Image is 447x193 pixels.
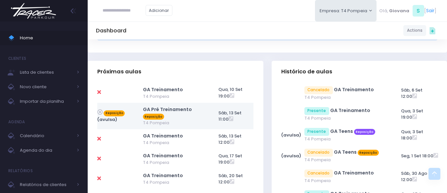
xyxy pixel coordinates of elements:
a: GA Treinamento [143,172,183,179]
span: Sáb, 13 Set 11:00 [218,110,242,123]
span: Novo cliente [20,83,73,91]
strong: (avulsa) [281,153,301,159]
span: Qua, 3 Set 18:00 [401,129,423,141]
span: Giovana [389,8,409,14]
h4: Agenda [8,115,25,129]
a: GA Treinamento [143,86,183,93]
a: Adicionar [146,5,173,16]
span: Próximas aulas [97,68,141,75]
span: Qua, 3 Set 19:00 [401,108,423,121]
a: Actions [403,25,426,36]
span: Qua, 17 Set 19:00 [218,153,242,166]
span: Importar da planilha [20,97,73,106]
h4: Relatórios [8,164,33,177]
span: Calendário [20,132,73,140]
span: Relatórios de clientes [20,180,73,189]
span: Sáb, 6 Set 12:00 [401,87,423,100]
span: Reposição [354,129,375,135]
a: GA Treinamento [330,107,370,114]
strong: (avulsa) [97,116,117,123]
span: T4 Pompeia [304,157,388,163]
strong: (avulsa) [281,132,301,138]
span: T4 Pompeia [304,115,388,122]
a: GA Treinamento [334,170,374,176]
span: Reposição [143,114,164,120]
span: T4 Pompeia [304,177,388,184]
a: Sair [426,7,434,14]
span: Cancelado [304,86,333,94]
a: GA Teens [330,128,353,135]
span: Seg, 1 Set 18:00 [401,153,433,159]
span: Home [20,34,79,42]
a: GA Treinamento [143,152,183,159]
span: Presente [304,128,330,136]
h5: Dashboard [96,27,126,34]
span: Olá, [379,8,388,14]
span: Presente [304,107,330,115]
h4: Clientes [8,52,26,65]
div: [ ] [377,3,439,18]
span: T4 Pompeia [304,136,388,142]
span: Qua, 10 Set 19:00 [218,86,243,99]
a: GA Teens [334,149,357,155]
span: Reposição [104,110,125,116]
span: Lista de clientes [20,68,73,77]
span: Histórico de aulas [281,68,332,75]
a: GA Treinamento [143,133,183,139]
span: Agenda do dia [20,146,73,155]
span: T4 Pompeia [143,179,205,186]
a: GA Pré Treinamento [143,106,192,113]
span: T4 Pompeia [143,139,205,146]
span: T4 Pompeia [304,94,388,101]
span: Reposição [358,150,379,156]
span: S [413,5,424,17]
a: GA Treinamento [334,86,374,93]
span: Sáb, 20 Set 12:00 [218,173,243,185]
span: T4 Pompeia [143,93,205,100]
span: T4 Pompeia [143,120,205,126]
span: Cancelado [304,149,333,157]
span: Sáb, 30 Ago 12:00 [401,170,427,183]
span: Cancelado [304,170,333,177]
span: T4 Pompeia [143,159,205,166]
span: Sáb, 13 Set 12:00 [218,133,242,146]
